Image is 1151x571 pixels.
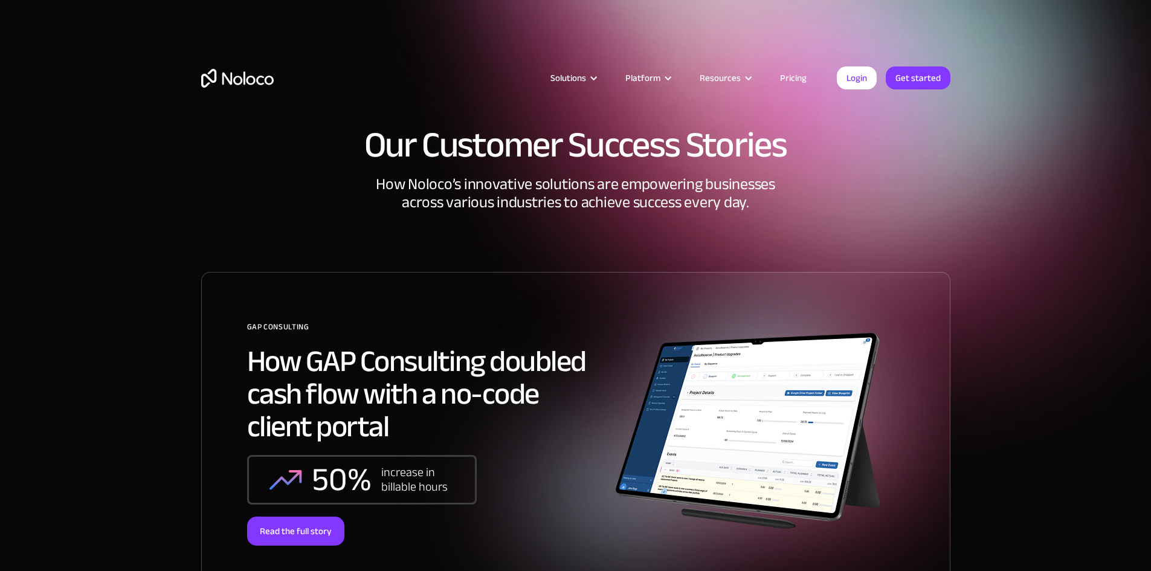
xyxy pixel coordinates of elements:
div: Solutions [535,70,610,86]
h2: How GAP Consulting doubled cash flow with a no-code client portal [247,345,604,443]
div: Resources [700,70,741,86]
div: Resources [685,70,765,86]
div: GAP Consulting [247,318,604,345]
h1: Our Customer Success Stories [201,127,950,163]
div: Read the full story [247,517,344,546]
a: home [201,69,274,88]
div: Platform [625,70,660,86]
div: Solutions [550,70,586,86]
a: Pricing [765,70,822,86]
a: Login [837,66,877,89]
div: 50% [312,462,372,498]
div: Platform [610,70,685,86]
div: How Noloco’s innovative solutions are empowering businesses across various industries to achieve ... [201,175,950,272]
div: increase in billable hours [381,465,454,494]
a: Get started [886,66,950,89]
